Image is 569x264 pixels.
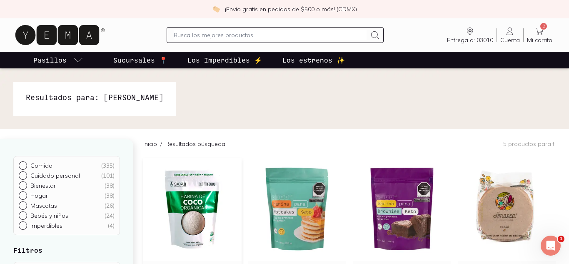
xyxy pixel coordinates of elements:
p: Imperdibles [30,222,62,229]
p: Resultados búsqueda [165,140,225,148]
p: Pasillos [33,55,67,65]
a: 2Mi carrito [524,26,556,44]
div: ( 4 ) [107,222,115,229]
img: check [212,5,220,13]
img: Harina para Hotcakes Keto - Sin Gluten [248,158,347,261]
p: Cuidado personal [30,172,80,179]
p: Bienestar [30,182,56,189]
p: Los estrenos ✨ [282,55,345,65]
span: Entrega a: 03010 [447,36,493,44]
div: ( 24 ) [104,212,115,219]
p: Mascotas [30,202,57,209]
p: Los Imperdibles ⚡️ [187,55,262,65]
span: 2 [540,23,547,30]
h1: Resultados para: [PERSON_NAME] [26,92,163,103]
span: Cuenta [500,36,520,44]
p: ¡Envío gratis en pedidos de $500 o más! (CDMX) [225,5,357,13]
a: Sucursales 📍 [112,52,169,68]
iframe: Intercom live chat [541,236,561,256]
img: Obleas de amaranto con cacao amarea [458,158,556,261]
span: 1 [558,236,564,242]
img: Harina de Coco Keto Extra Fina Sayab Food [143,158,242,261]
a: Entrega a: 03010 [444,26,497,44]
input: Busca los mejores productos [174,30,367,40]
div: ( 38 ) [104,182,115,189]
div: ( 38 ) [104,192,115,199]
a: Cuenta [497,26,523,44]
a: pasillo-todos-link [32,52,85,68]
img: Harina para Brownies Keto - Sin Gluten [353,158,451,261]
span: Mi carrito [527,36,552,44]
p: Comida [30,162,52,169]
p: 5 productos para ti [503,140,556,148]
span: / [157,140,165,148]
div: ( 26 ) [104,202,115,209]
p: Sucursales 📍 [113,55,167,65]
div: ( 335 ) [101,162,115,169]
a: Los Imperdibles ⚡️ [186,52,264,68]
p: Hogar [30,192,48,199]
strong: Filtros [13,246,42,254]
div: ( 101 ) [101,172,115,179]
p: Bebés y niños [30,212,68,219]
a: Inicio [143,140,157,148]
a: Los estrenos ✨ [281,52,347,68]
